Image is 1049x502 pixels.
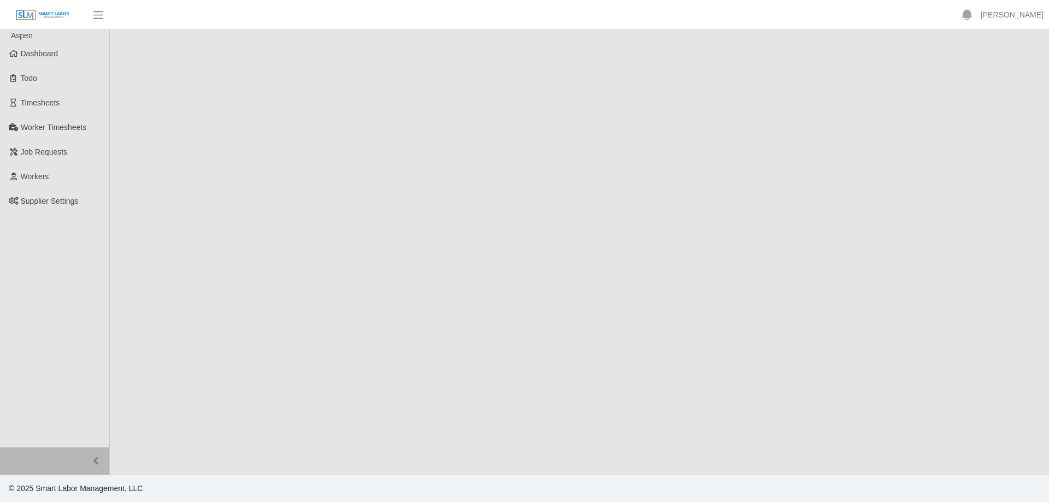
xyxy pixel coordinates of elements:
span: © 2025 Smart Labor Management, LLC [9,484,143,493]
span: Workers [21,172,49,181]
a: [PERSON_NAME] [981,9,1044,21]
span: Worker Timesheets [21,123,86,132]
span: Supplier Settings [21,197,79,205]
span: Dashboard [21,49,58,58]
img: SLM Logo [15,9,70,21]
span: Job Requests [21,147,68,156]
span: Todo [21,74,37,82]
span: Timesheets [21,98,60,107]
span: Aspen [11,31,33,40]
